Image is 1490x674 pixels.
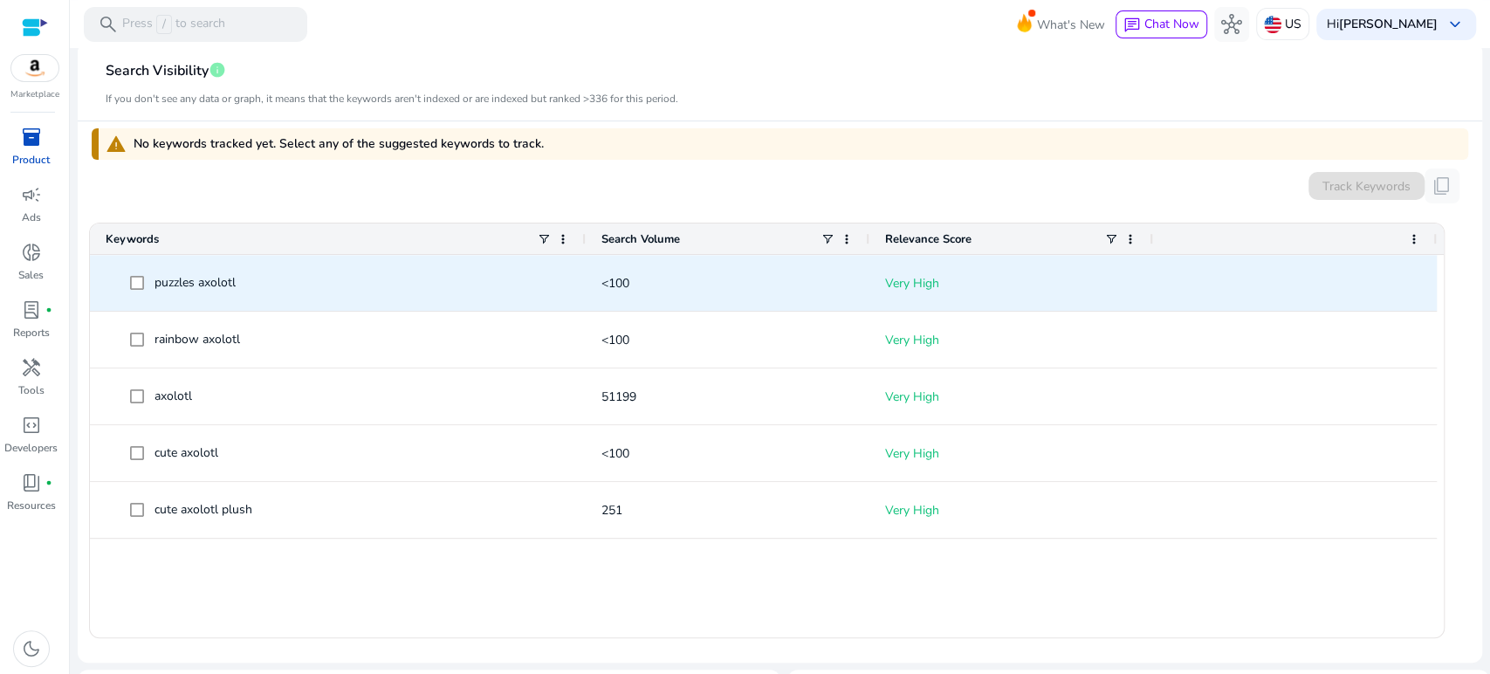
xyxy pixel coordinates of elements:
span: / [156,15,172,34]
span: campaign [21,184,42,205]
p: US [1285,9,1301,39]
span: No keywords tracked yet. Select any of the suggested keywords to track. [134,135,544,153]
p: Very High [885,379,1137,415]
span: Search Visibility [106,56,209,86]
span: keyboard_arrow_down [1445,14,1466,35]
span: warning [106,134,127,155]
p: Developers [4,440,58,456]
p: Very High [885,265,1137,301]
span: search [98,14,119,35]
button: chatChat Now [1116,10,1207,38]
span: inventory_2 [21,127,42,148]
span: dark_mode [21,638,42,659]
p: Product [12,152,50,168]
button: hub [1214,7,1249,42]
span: fiber_manual_record [45,479,52,486]
img: us.svg [1264,16,1281,33]
span: fiber_manual_record [45,306,52,313]
span: lab_profile [21,299,42,320]
b: [PERSON_NAME] [1339,16,1438,32]
span: Search Volume [601,231,680,247]
span: rainbow axolotl [154,331,240,347]
span: Keywords [106,231,159,247]
p: Sales [18,267,44,283]
p: Very High [885,436,1137,471]
mat-card-subtitle: If you don't see any data or graph, it means that the keywords aren't indexed or are indexed but ... [106,91,678,107]
span: 251 [601,502,622,519]
p: Very High [885,492,1137,528]
span: chat [1123,17,1141,34]
span: puzzles axolotl [154,274,236,291]
span: <100 [601,275,629,292]
p: Tools [18,382,45,398]
span: book_4 [21,472,42,493]
p: Very High [885,322,1137,358]
p: Reports [13,325,50,340]
span: handyman [21,357,42,378]
span: info [209,61,226,79]
span: code_blocks [21,415,42,436]
span: cute axolotl plush [154,501,252,518]
img: amazon.svg [11,55,58,81]
p: Ads [22,210,41,225]
span: Relevance Score [885,231,972,247]
span: <100 [601,332,629,348]
p: Marketplace [10,88,59,101]
span: 51199 [601,389,636,405]
span: <100 [601,445,629,462]
span: What's New [1037,10,1105,40]
span: donut_small [21,242,42,263]
span: Chat Now [1144,16,1199,32]
span: hub [1221,14,1242,35]
span: axolotl [154,388,192,404]
p: Resources [7,498,56,513]
p: Hi [1327,18,1438,31]
span: cute axolotl [154,444,218,461]
p: Press to search [122,15,225,34]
